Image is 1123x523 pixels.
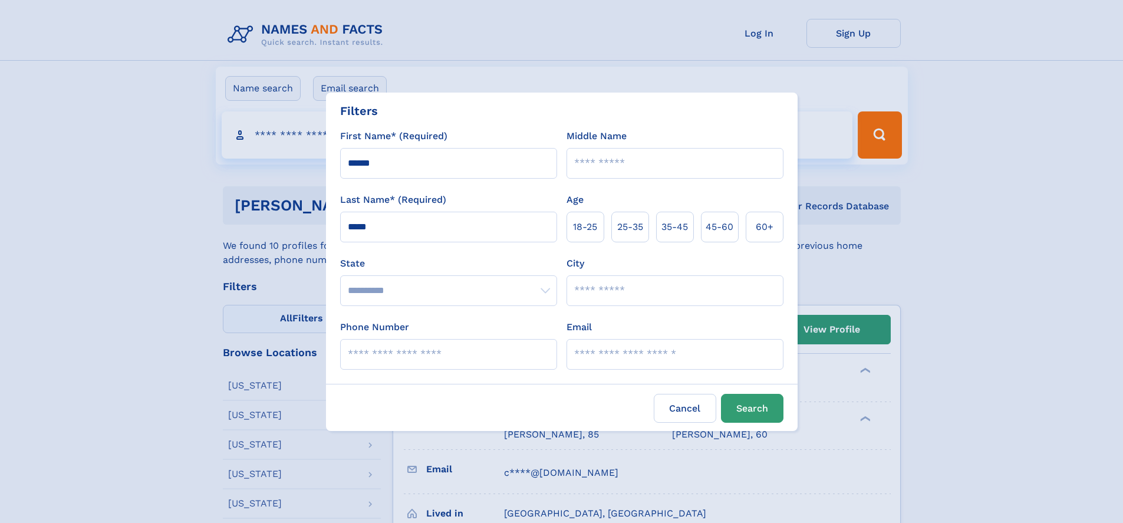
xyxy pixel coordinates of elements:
[340,193,446,207] label: Last Name* (Required)
[340,320,409,334] label: Phone Number
[756,220,773,234] span: 60+
[567,193,584,207] label: Age
[617,220,643,234] span: 25‑35
[340,129,447,143] label: First Name* (Required)
[706,220,733,234] span: 45‑60
[567,256,584,271] label: City
[340,256,557,271] label: State
[661,220,688,234] span: 35‑45
[567,129,627,143] label: Middle Name
[721,394,783,423] button: Search
[573,220,597,234] span: 18‑25
[340,102,378,120] div: Filters
[567,320,592,334] label: Email
[654,394,716,423] label: Cancel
